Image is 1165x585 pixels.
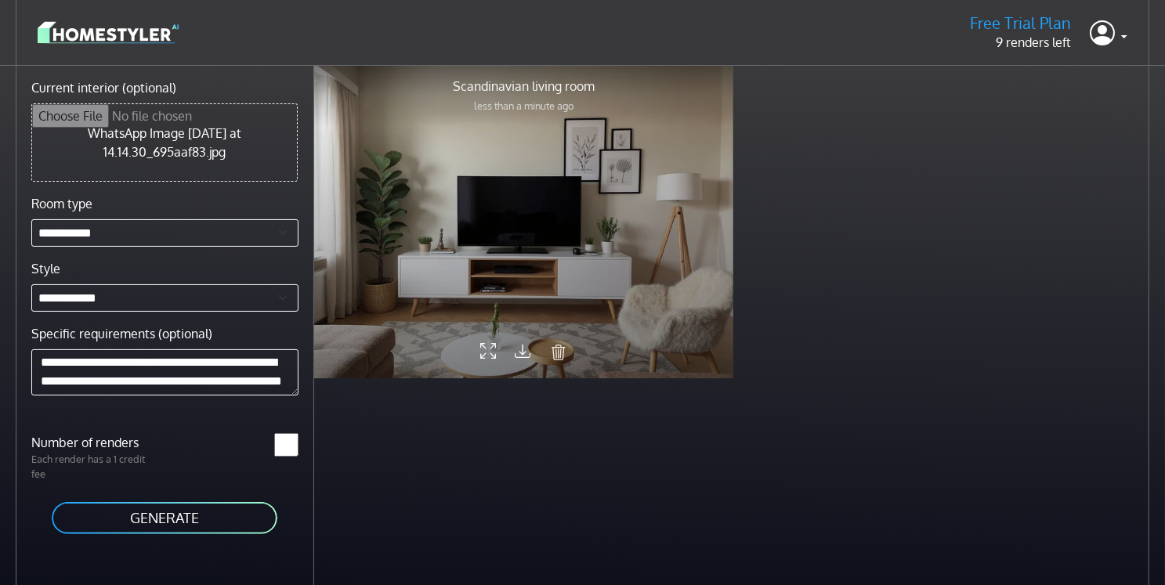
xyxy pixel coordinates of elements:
p: Scandinavian living room [453,77,595,96]
label: Current interior (optional) [31,78,176,97]
h5: Free Trial Plan [970,13,1071,33]
img: logo-3de290ba35641baa71223ecac5eacb59cb85b4c7fdf211dc9aaecaaee71ea2f8.svg [38,19,179,46]
label: Style [31,259,60,278]
p: less than a minute ago [453,99,595,114]
p: Each render has a 1 credit fee [22,452,165,482]
button: GENERATE [50,500,279,536]
p: 9 renders left [970,33,1071,52]
label: Number of renders [22,433,165,452]
label: Room type [31,194,92,213]
label: Specific requirements (optional) [31,324,212,343]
